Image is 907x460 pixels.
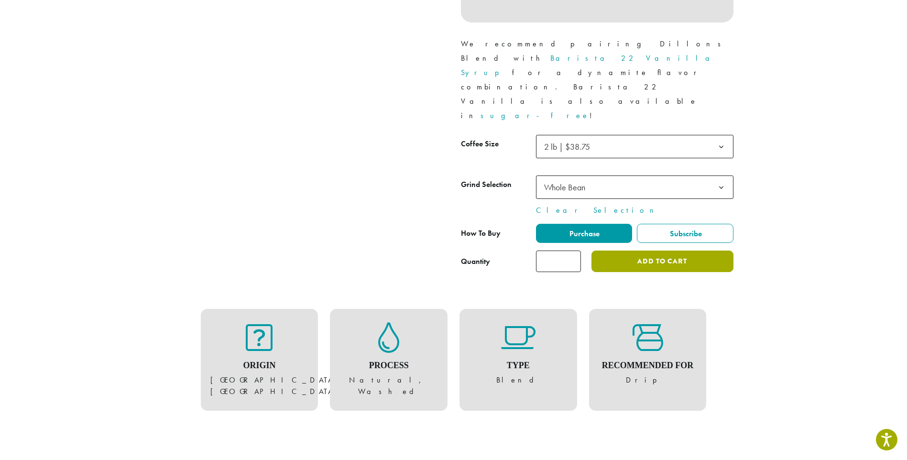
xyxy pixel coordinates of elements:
input: Product quantity [536,251,581,272]
figure: [GEOGRAPHIC_DATA], [GEOGRAPHIC_DATA] [210,322,309,398]
span: 2 lb | $38.75 [540,137,600,156]
span: 2 lb | $38.75 [544,141,590,152]
figure: Drip [599,322,697,386]
label: Grind Selection [461,178,536,192]
h4: Type [469,361,568,371]
span: 2 lb | $38.75 [536,135,733,158]
span: Whole Bean [540,178,595,197]
h4: Process [339,361,438,371]
a: sugar-free [481,110,590,120]
span: How To Buy [461,228,501,238]
label: Coffee Size [461,137,536,151]
figure: Natural, Washed [339,322,438,398]
span: Whole Bean [536,175,733,199]
h4: Recommended For [599,361,697,371]
button: Add to cart [591,251,733,272]
span: Subscribe [668,229,702,239]
figure: Blend [469,322,568,386]
h4: Origin [210,361,309,371]
a: Clear Selection [536,205,733,216]
span: Purchase [568,229,600,239]
div: Quantity [461,256,490,267]
p: We recommend pairing Dillons Blend with for a dynamite flavor combination. Barista 22 Vanilla is ... [461,37,733,123]
a: Barista 22 Vanilla Syrup [461,53,717,77]
span: Whole Bean [544,182,585,193]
